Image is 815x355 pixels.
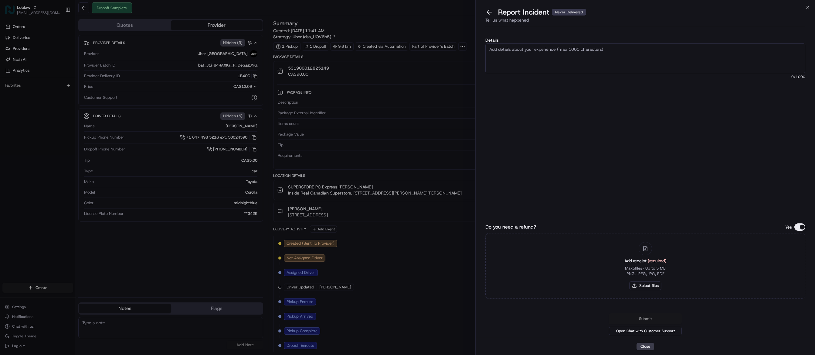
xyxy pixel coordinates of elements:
button: Select files [629,281,661,290]
div: Start new chat [21,58,100,64]
a: Powered byPylon [43,103,73,108]
a: 📗Knowledge Base [4,86,49,97]
div: Tell us what happened [485,17,805,27]
p: Welcome 👋 [6,25,110,34]
img: 1736555255976-a54dd68f-1ca7-489b-9aae-adbdc363a1c4 [6,58,17,69]
span: API Documentation [57,88,97,95]
img: Nash [6,6,18,19]
button: Close [637,343,654,350]
button: Open Chat with Customer Support [609,327,682,335]
span: Pylon [60,103,73,108]
span: (required) [648,258,666,264]
span: Knowledge Base [12,88,46,95]
span: 0 /1000 [485,74,805,79]
div: Never Delivered [552,9,586,16]
p: Yes [785,224,792,230]
div: 💻 [51,89,56,94]
a: 💻API Documentation [49,86,100,97]
input: Clear [16,40,100,46]
div: We're available if you need us! [21,64,77,69]
span: Add receipt [624,258,666,264]
button: Start new chat [103,60,110,67]
p: PNG, JPEG, JPG, PDF [627,271,664,277]
div: 📗 [6,89,11,94]
p: Report Incident [498,7,586,17]
label: Details [485,38,805,42]
label: Do you need a refund? [485,223,536,231]
p: Max 5 files ∙ Up to 5 MB [625,266,666,271]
